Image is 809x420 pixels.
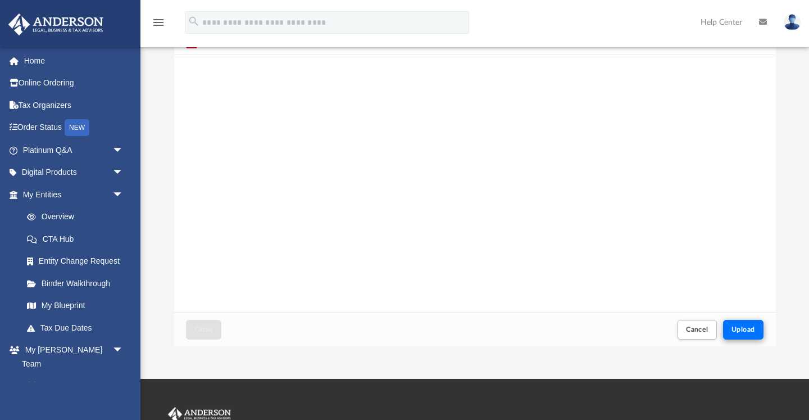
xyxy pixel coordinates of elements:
[8,49,140,72] a: Home
[8,339,135,375] a: My [PERSON_NAME] Teamarrow_drop_down
[112,339,135,362] span: arrow_drop_down
[186,320,221,340] button: Close
[174,27,776,313] div: grid
[731,326,755,333] span: Upload
[194,326,212,333] span: Close
[112,183,135,206] span: arrow_drop_down
[16,317,140,339] a: Tax Due Dates
[686,326,708,333] span: Cancel
[8,183,140,206] a: My Entitiesarrow_drop_down
[16,272,140,295] a: Binder Walkthrough
[188,15,200,28] i: search
[678,320,717,340] button: Cancel
[723,320,763,340] button: Upload
[16,295,135,317] a: My Blueprint
[152,16,165,29] i: menu
[8,94,140,116] a: Tax Organizers
[8,139,140,161] a: Platinum Q&Aarrow_drop_down
[112,161,135,184] span: arrow_drop_down
[8,116,140,139] a: Order StatusNEW
[16,250,140,273] a: Entity Change Request
[16,228,140,250] a: CTA Hub
[5,13,107,35] img: Anderson Advisors Platinum Portal
[16,206,140,228] a: Overview
[784,14,801,30] img: User Pic
[174,27,776,347] div: Upload
[65,119,89,136] div: NEW
[112,139,135,162] span: arrow_drop_down
[8,161,140,184] a: Digital Productsarrow_drop_down
[8,72,140,94] a: Online Ordering
[152,21,165,29] a: menu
